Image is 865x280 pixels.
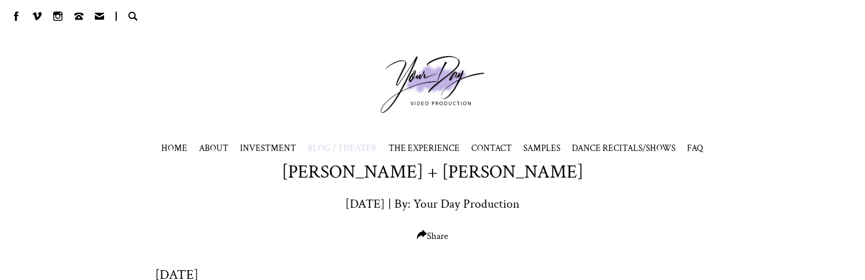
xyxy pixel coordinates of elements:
a: BLOG / THEATER [308,142,378,154]
a: THE EXPERIENCE [389,142,460,154]
a: CONTACT [472,142,512,154]
a: ABOUT [199,142,229,154]
a: INVESTMENT [241,142,297,154]
span: DANCE RECITALS/SHOWS [572,142,676,154]
span: Share [417,230,448,242]
a: FAQ [687,142,704,154]
h1: [PERSON_NAME] + [PERSON_NAME] [282,160,583,184]
a: HOME [162,142,188,154]
p: [DATE] | By: Your Day Production [345,196,520,212]
span: SAMPLES [524,142,561,154]
a: Your Day Production Logo [363,38,502,131]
